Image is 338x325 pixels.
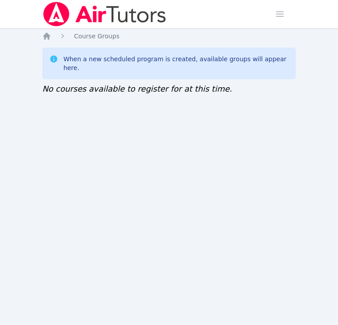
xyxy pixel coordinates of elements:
[42,32,296,41] nav: Breadcrumb
[42,84,232,93] span: No courses available to register for at this time.
[42,2,167,26] img: Air Tutors
[74,33,119,40] span: Course Groups
[63,55,289,72] div: When a new scheduled program is created, available groups will appear here.
[74,32,119,41] a: Course Groups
